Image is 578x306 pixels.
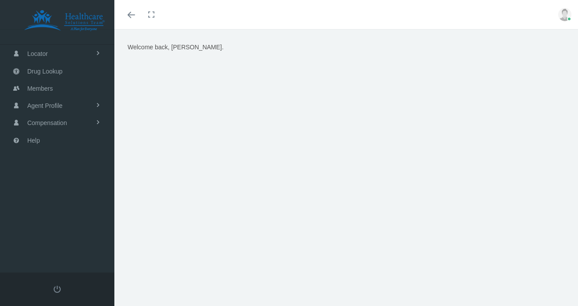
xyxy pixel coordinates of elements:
span: Locator [27,45,48,62]
span: Agent Profile [27,97,62,114]
span: Compensation [27,114,67,131]
img: user-placeholder.jpg [558,8,571,21]
span: Members [27,80,53,97]
span: Drug Lookup [27,63,62,80]
span: Help [27,132,40,149]
span: Welcome back, [PERSON_NAME]. [128,44,223,51]
img: HEALTHCARE SOLUTIONS TEAM, LLC [11,10,117,32]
